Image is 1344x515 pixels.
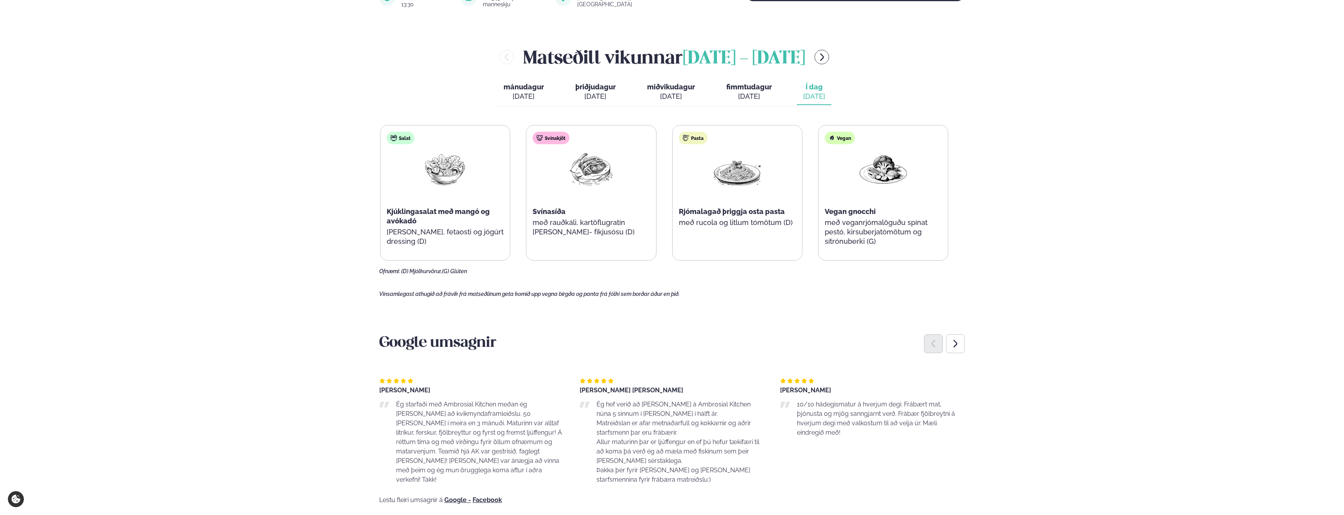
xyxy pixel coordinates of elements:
img: Spagetti.png [712,151,762,187]
div: [PERSON_NAME] [PERSON_NAME] [580,387,764,394]
a: Facebook [473,497,502,503]
span: Kjúklingasalat með mangó og avókadó [387,207,490,225]
div: Svínakjöt [533,132,569,144]
span: Vinsamlegast athugið að frávik frá matseðlinum geta komið upp vegna birgða og panta frá fólki sem... [379,291,680,297]
div: Previous slide [924,334,943,353]
span: miðvikudagur [647,83,695,91]
span: [DATE] - [DATE] [683,50,805,67]
button: fimmtudagur [DATE] [720,79,778,105]
span: þriðjudagur [575,83,616,91]
button: mánudagur [DATE] [497,79,550,105]
span: Lestu fleiri umsagnir á [379,496,443,504]
img: Salad.png [420,151,470,187]
p: Allur maturinn þar er ljúffengur en ef þú hefur tækifæri til að koma þá verð ég að mæla með fiski... [597,437,764,466]
img: pork.svg [537,135,543,141]
span: Ofnæmi: [379,268,400,274]
img: salad.svg [391,135,397,141]
div: Vegan [825,132,855,144]
span: Svínasíða [533,207,566,216]
p: Matreiðslan er afar metnaðarfull og kokkarnir og aðrir starfsmenn þar eru frábærir. [597,419,764,437]
span: fimmtudagur [726,83,772,91]
button: miðvikudagur [DATE] [641,79,701,105]
div: [DATE] [504,92,544,101]
img: Vegan.svg [829,135,835,141]
span: Ég starfaði með Ambrosial Kitchen meðan ég [PERSON_NAME] að kvikmyndaframleiðslu. 50 [PERSON_NAME... [396,401,562,483]
p: með rauðkáli, kartöflugratín [PERSON_NAME]- fíkjusósu (D) [533,218,649,237]
img: Vegan.png [858,151,908,187]
img: Pork-Meat.png [566,151,616,187]
div: [DATE] [575,92,616,101]
button: menu-btn-left [499,50,514,64]
p: [PERSON_NAME], fetaosti og jógúrt dressing (D) [387,227,504,246]
h2: Matseðill vikunnar [523,44,805,70]
p: Ég hef verið að [PERSON_NAME] á Ambrosial Kitchen núna 5 sinnum í [PERSON_NAME] í hálft ár. [597,400,764,419]
span: 10/10 hádegismatur á hverjum degi. Frábært mat, þjónusta og mjög sanngjarnt verð. Frábær fjölbrey... [797,401,955,436]
p: með veganrjómalöguðu spínat pestó, kirsuberjatómötum og sítrónuberki (G) [825,218,942,246]
a: Google - [444,497,471,503]
a: Cookie settings [8,491,24,507]
span: Í dag [803,82,825,92]
p: Þakka þér fyrir [PERSON_NAME] og [PERSON_NAME] starfsmennina fyrir frábæra matreiðslu:) [597,466,764,484]
span: (D) Mjólkurvörur, [401,268,442,274]
div: [PERSON_NAME] [780,387,965,394]
span: mánudagur [504,83,544,91]
button: Í dag [DATE] [797,79,831,105]
button: menu-btn-right [815,50,829,64]
div: [PERSON_NAME] [379,387,564,394]
img: pasta.svg [683,135,689,141]
div: Pasta [679,132,707,144]
div: [DATE] [726,92,772,101]
div: [DATE] [803,92,825,101]
div: Salat [387,132,415,144]
h3: Google umsagnir [379,334,965,353]
p: með rucola og litlum tómötum (D) [679,218,796,227]
span: (G) Glúten [442,268,467,274]
div: Next slide [946,334,965,353]
span: Vegan gnocchi [825,207,876,216]
span: Rjómalagað þriggja osta pasta [679,207,785,216]
button: þriðjudagur [DATE] [569,79,622,105]
div: [DATE] [647,92,695,101]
